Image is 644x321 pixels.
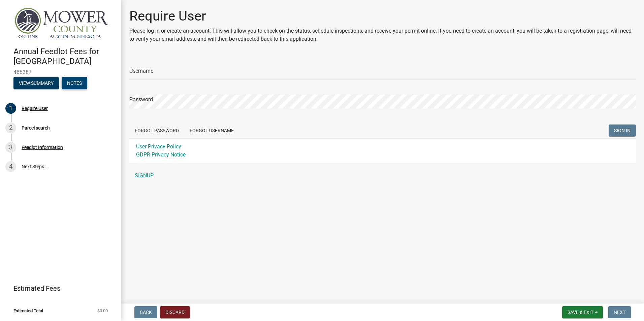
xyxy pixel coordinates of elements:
[136,151,186,158] a: GDPR Privacy Notice
[184,124,239,137] button: Forgot Username
[609,124,636,137] button: SIGN IN
[13,77,59,89] button: View Summary
[13,81,59,86] wm-modal-confirm: Summary
[97,309,108,313] span: $0.00
[5,103,16,114] div: 1
[136,143,181,150] a: User Privacy Policy
[62,77,87,89] button: Notes
[5,282,110,295] a: Estimated Fees
[160,306,190,318] button: Discard
[614,128,631,133] span: SIGN IN
[562,306,603,318] button: Save & Exit
[13,69,108,75] span: 466387
[568,310,593,315] span: Save & Exit
[22,126,50,130] div: Parcel search
[608,306,631,318] button: Next
[5,161,16,172] div: 4
[13,309,43,313] span: Estimated Total
[129,8,636,24] h1: Require User
[129,169,636,182] a: SIGNUP
[140,310,152,315] span: Back
[129,124,184,137] button: Forgot Password
[22,145,63,150] div: Feedlot Information
[5,122,16,133] div: 2
[129,27,636,43] p: Please log-in or create an account. This will allow you to check on the status, schedule inspecti...
[22,106,48,111] div: Require User
[13,7,110,40] img: Mower County, Minnesota
[13,47,116,66] h4: Annual Feedlot Fees for [GEOGRAPHIC_DATA]
[62,81,87,86] wm-modal-confirm: Notes
[5,142,16,153] div: 3
[614,310,625,315] span: Next
[134,306,157,318] button: Back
